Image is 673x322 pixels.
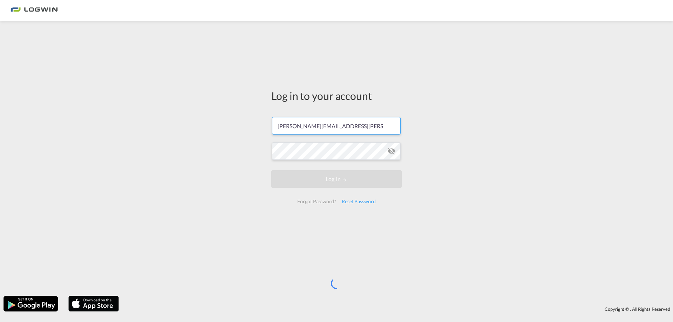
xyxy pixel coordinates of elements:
[68,295,120,312] img: apple.png
[122,303,673,315] div: Copyright © . All Rights Reserved
[294,195,339,208] div: Forgot Password?
[387,147,396,155] md-icon: icon-eye-off
[271,88,402,103] div: Log in to your account
[11,3,58,19] img: bc73a0e0d8c111efacd525e4c8ad7d32.png
[272,117,401,135] input: Enter email/phone number
[339,195,379,208] div: Reset Password
[3,295,59,312] img: google.png
[271,170,402,188] button: LOGIN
